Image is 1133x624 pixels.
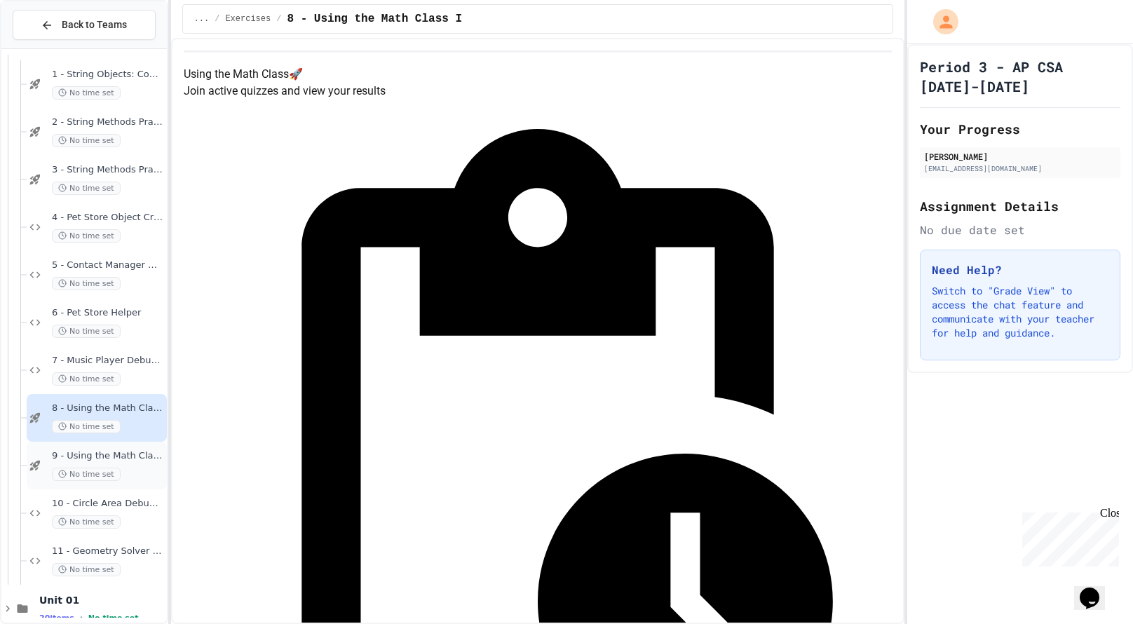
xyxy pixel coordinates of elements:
span: Unit 01 [39,594,164,606]
span: No time set [52,563,121,576]
span: 1 - String Objects: Concatenation, Literals, and More [52,69,164,81]
span: No time set [52,325,121,338]
span: • [80,612,83,623]
div: [EMAIL_ADDRESS][DOMAIN_NAME] [924,163,1116,174]
h2: Assignment Details [920,196,1120,216]
span: 20 items [39,613,74,623]
span: No time set [52,372,121,386]
span: 3 - String Methods Practice II [52,164,164,176]
div: [PERSON_NAME] [924,150,1116,163]
div: My Account [918,6,962,38]
span: 8 - Using the Math Class I [52,402,164,414]
span: No time set [52,86,121,100]
span: 10 - Circle Area Debugger [52,498,164,510]
span: 9 - Using the Math Class II [52,450,164,462]
span: No time set [52,229,121,243]
span: No time set [52,420,121,433]
iframe: chat widget [1017,507,1119,567]
h4: Using the Math Class 🚀 [184,66,893,83]
p: Switch to "Grade View" to access the chat feature and communicate with your teacher for help and ... [932,284,1108,340]
div: Chat with us now!Close [6,6,97,89]
span: 11 - Geometry Solver Pro [52,545,164,557]
span: No time set [52,468,121,481]
span: 2 - String Methods Practice I [52,116,164,128]
span: 4 - Pet Store Object Creator [52,212,164,224]
span: No time set [52,515,121,529]
span: / [276,13,281,25]
h1: Period 3 - AP CSA [DATE]-[DATE] [920,57,1120,96]
span: No time set [52,277,121,290]
span: 5 - Contact Manager Debug [52,259,164,271]
h3: Need Help? [932,262,1108,278]
button: Back to Teams [13,10,156,40]
h2: Your Progress [920,119,1120,139]
span: 8 - Using the Math Class I [287,11,462,27]
span: No time set [52,182,121,195]
span: Back to Teams [62,18,127,32]
span: No time set [88,613,139,623]
span: / [215,13,219,25]
div: No due date set [920,222,1120,238]
iframe: chat widget [1074,568,1119,610]
span: 7 - Music Player Debugger [52,355,164,367]
span: No time set [52,134,121,147]
span: Exercises [225,13,271,25]
span: ... [194,13,210,25]
p: Join active quizzes and view your results [184,83,893,100]
span: 6 - Pet Store Helper [52,307,164,319]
